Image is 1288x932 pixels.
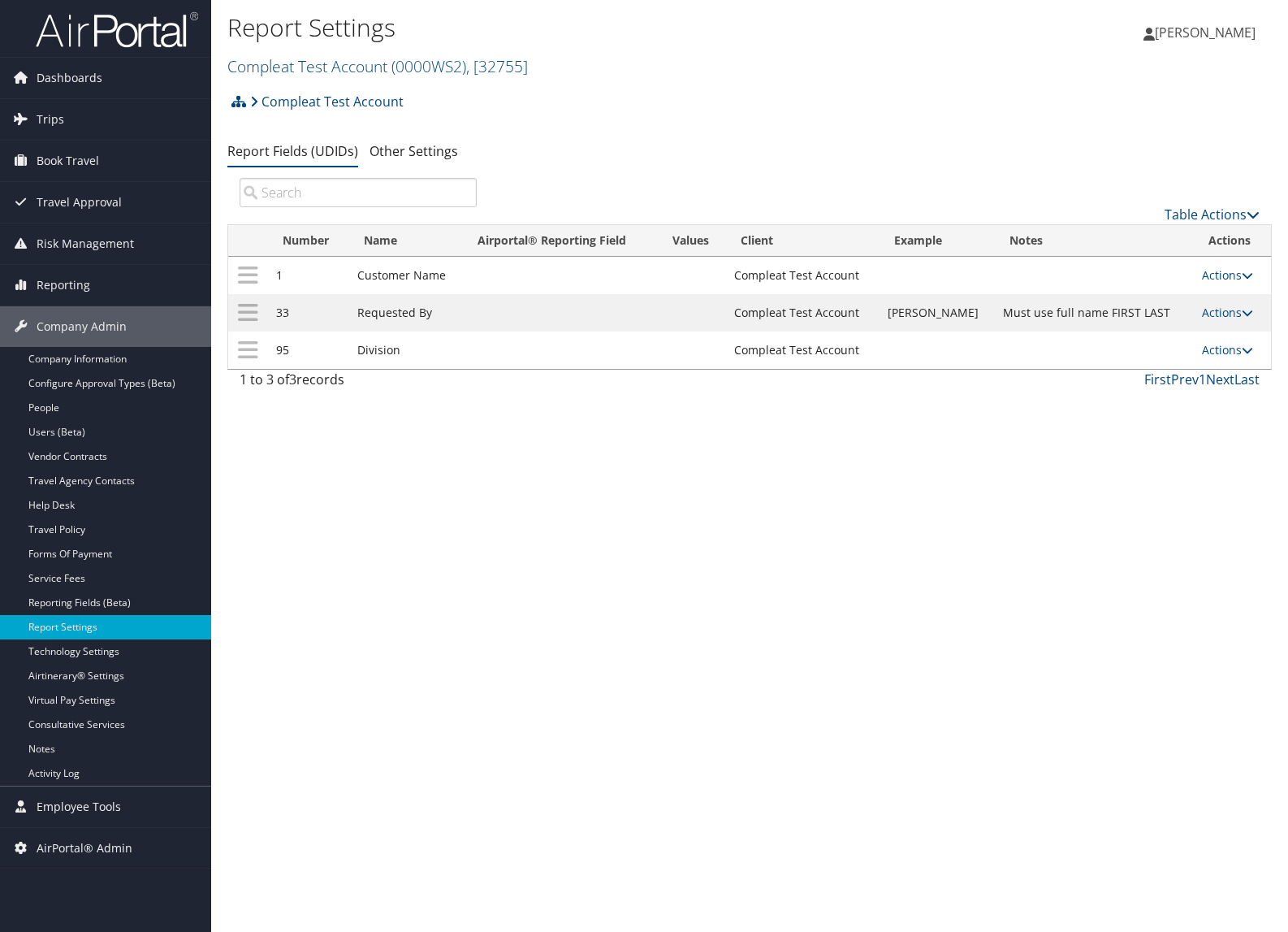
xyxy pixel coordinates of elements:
[349,332,463,369] td: Division
[37,828,132,869] span: AirPortal® Admin
[37,787,121,827] span: Employee Tools
[466,55,528,77] span: , [ 32755 ]
[1194,225,1271,257] th: Actions
[1143,8,1272,57] a: [PERSON_NAME]
[726,257,879,294] td: Compleat Test Account
[228,225,268,257] th: : activate to sort column ascending
[349,225,463,257] th: Name
[227,55,528,77] a: Compleat Test Account
[995,294,1193,332] td: Must use full name FIRST LAST
[37,99,64,140] span: Trips
[240,370,477,397] div: 1 to 3 of records
[36,11,198,49] img: airportal-logo.png
[1155,24,1256,41] span: [PERSON_NAME]
[1202,342,1253,358] a: Actions
[880,225,996,257] th: Example
[37,182,122,223] span: Travel Approval
[289,371,296,388] span: 3
[268,332,350,369] td: 95
[726,225,879,257] th: Client
[37,265,90,306] span: Reporting
[1199,371,1206,388] a: 1
[1234,371,1260,388] a: Last
[250,85,404,118] a: Compleat Test Account
[349,294,463,332] td: Requested By
[1165,206,1260,223] a: Table Actions
[1206,371,1234,388] a: Next
[37,141,99,181] span: Book Travel
[227,11,923,45] h1: Report Settings
[37,223,134,264] span: Risk Management
[37,58,102,98] span: Dashboards
[268,257,350,294] td: 1
[1202,267,1253,283] a: Actions
[463,225,655,257] th: Airportal&reg; Reporting Field
[1171,371,1199,388] a: Prev
[655,225,727,257] th: Values
[391,55,466,77] span: ( 0000WS2 )
[349,257,463,294] td: Customer Name
[268,294,350,332] td: 33
[726,332,879,369] td: Compleat Test Account
[227,142,358,160] a: Report Fields (UDIDs)
[1202,305,1253,320] a: Actions
[995,225,1193,257] th: Notes
[240,178,477,207] input: Search
[268,225,350,257] th: Number
[370,142,458,160] a: Other Settings
[726,294,879,332] td: Compleat Test Account
[880,294,996,332] td: [PERSON_NAME]
[1144,371,1171,388] a: First
[37,306,127,347] span: Company Admin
